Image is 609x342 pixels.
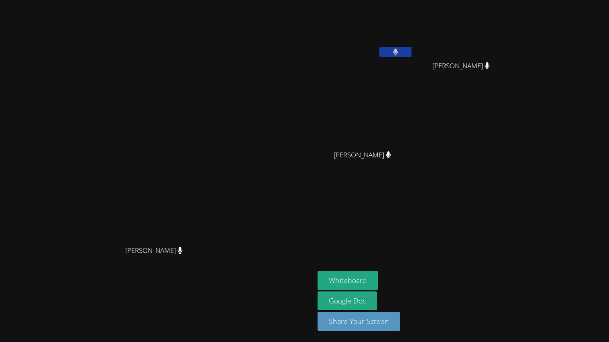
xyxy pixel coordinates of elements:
[318,291,377,310] a: Google Doc
[432,60,490,72] span: [PERSON_NAME]
[318,271,378,290] button: Whiteboard
[318,312,400,331] button: Share Your Screen
[125,245,183,256] span: [PERSON_NAME]
[334,149,391,161] span: [PERSON_NAME]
